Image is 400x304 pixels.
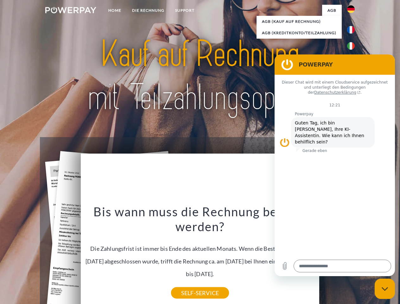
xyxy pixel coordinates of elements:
a: Home [103,5,127,16]
img: de [347,5,355,13]
a: AGB (Kreditkonto/Teilzahlung) [257,27,342,39]
img: it [347,42,355,50]
img: fr [347,26,355,34]
h3: Bis wann muss die Rechnung bezahlt werden? [85,204,316,234]
a: SELF-SERVICE [171,287,229,299]
a: agb [322,5,342,16]
a: AGB (Kauf auf Rechnung) [257,16,342,27]
iframe: Messaging-Fenster [275,54,395,276]
a: DIE RECHNUNG [127,5,170,16]
iframe: Schaltfläche zum Öffnen des Messaging-Fensters; Konversation läuft [375,279,395,299]
a: SUPPORT [170,5,200,16]
div: Die Zahlungsfrist ist immer bis Ende des aktuellen Monats. Wenn die Bestellung z.B. am [DATE] abg... [85,204,316,293]
img: logo-powerpay-white.svg [45,7,96,13]
img: title-powerpay_de.svg [60,30,340,121]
